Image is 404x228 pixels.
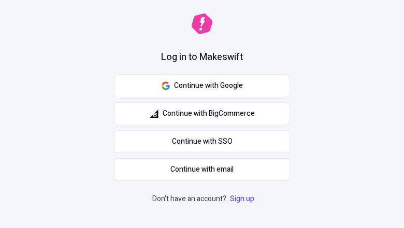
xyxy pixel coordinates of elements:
a: Continue with SSO [114,130,290,153]
span: Continue with BigCommerce [163,108,255,119]
span: Continue with email [170,164,234,175]
a: Sign up [228,193,256,204]
button: Continue with BigCommerce [114,102,290,125]
button: Continue with Google [114,74,290,97]
button: Continue with email [114,158,290,181]
p: Don't have an account? [152,193,256,205]
h1: Log in to Makeswift [161,51,243,64]
span: Continue with Google [174,80,243,92]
